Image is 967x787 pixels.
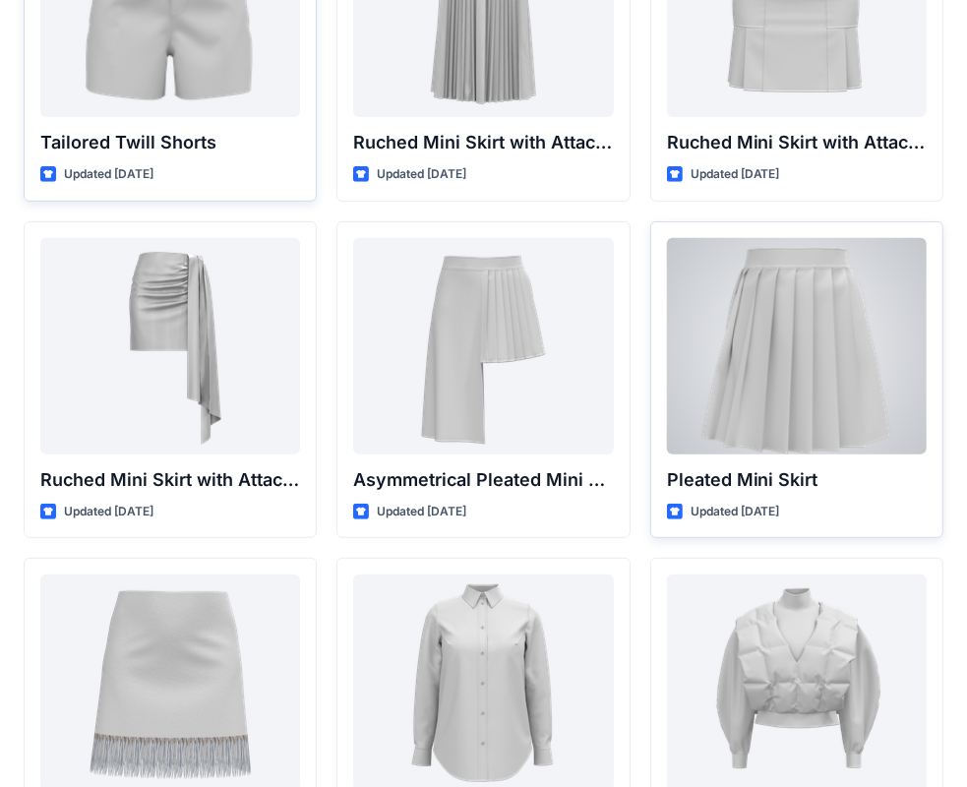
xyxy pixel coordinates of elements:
p: Updated [DATE] [64,164,153,185]
a: Ruched Mini Skirt with Attached Draped Panel [40,238,300,454]
a: Asymmetrical Pleated Mini Skirt with Drape [353,238,613,454]
p: Updated [DATE] [691,164,780,185]
p: Tailored Twill Shorts [40,129,300,156]
p: Ruched Mini Skirt with Attached Draped Panel [40,466,300,494]
p: Asymmetrical Pleated Mini Skirt with Drape [353,466,613,494]
p: Updated [DATE] [377,164,466,185]
p: Ruched Mini Skirt with Attached Draped Panel [353,129,613,156]
a: Pleated Mini Skirt [667,238,927,454]
p: Pleated Mini Skirt [667,466,927,494]
p: Updated [DATE] [691,502,780,522]
p: Updated [DATE] [377,502,466,522]
p: Updated [DATE] [64,502,153,522]
p: Ruched Mini Skirt with Attached Draped Panel [667,129,927,156]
